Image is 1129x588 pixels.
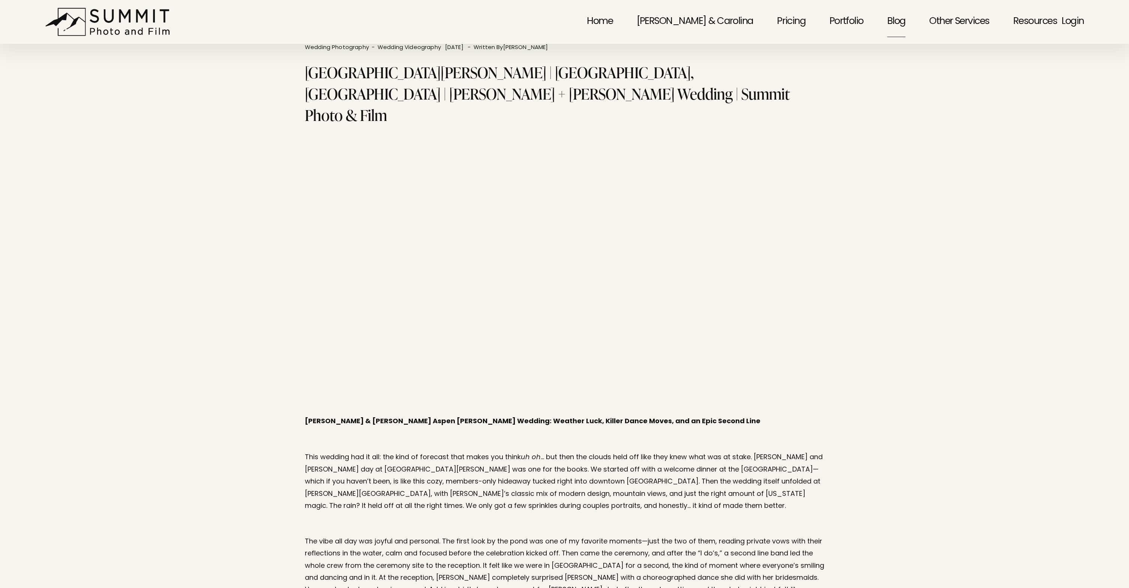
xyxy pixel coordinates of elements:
span: Other Services [929,7,990,37]
a: Blog [887,6,906,38]
a: Home [587,6,613,38]
a: Portfolio [829,6,864,38]
img: Summit Photo and Film [45,7,174,36]
p: This wedding had it all: the kind of forecast that makes you think … but then the clouds held off... [305,451,824,512]
span: Resources [1013,7,1057,37]
span: [DATE] [445,43,463,52]
a: folder dropdown [929,6,990,38]
em: uh oh [521,452,541,461]
div: Written By [474,45,548,51]
a: Pricing [777,6,805,38]
h1: [GEOGRAPHIC_DATA][PERSON_NAME] | [GEOGRAPHIC_DATA], [GEOGRAPHIC_DATA] | [PERSON_NAME] + [PERSON_N... [305,62,824,125]
a: folder dropdown [1013,6,1057,38]
a: Wedding Photography [305,43,369,52]
a: [PERSON_NAME] & Carolina [637,6,753,38]
a: Wedding Videography [378,43,441,52]
a: [PERSON_NAME] [503,43,548,52]
strong: [PERSON_NAME] & [PERSON_NAME] Aspen [PERSON_NAME] Wedding: Weather Luck, Killer Dance Moves, and ... [305,416,760,427]
a: Login [1062,7,1084,37]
